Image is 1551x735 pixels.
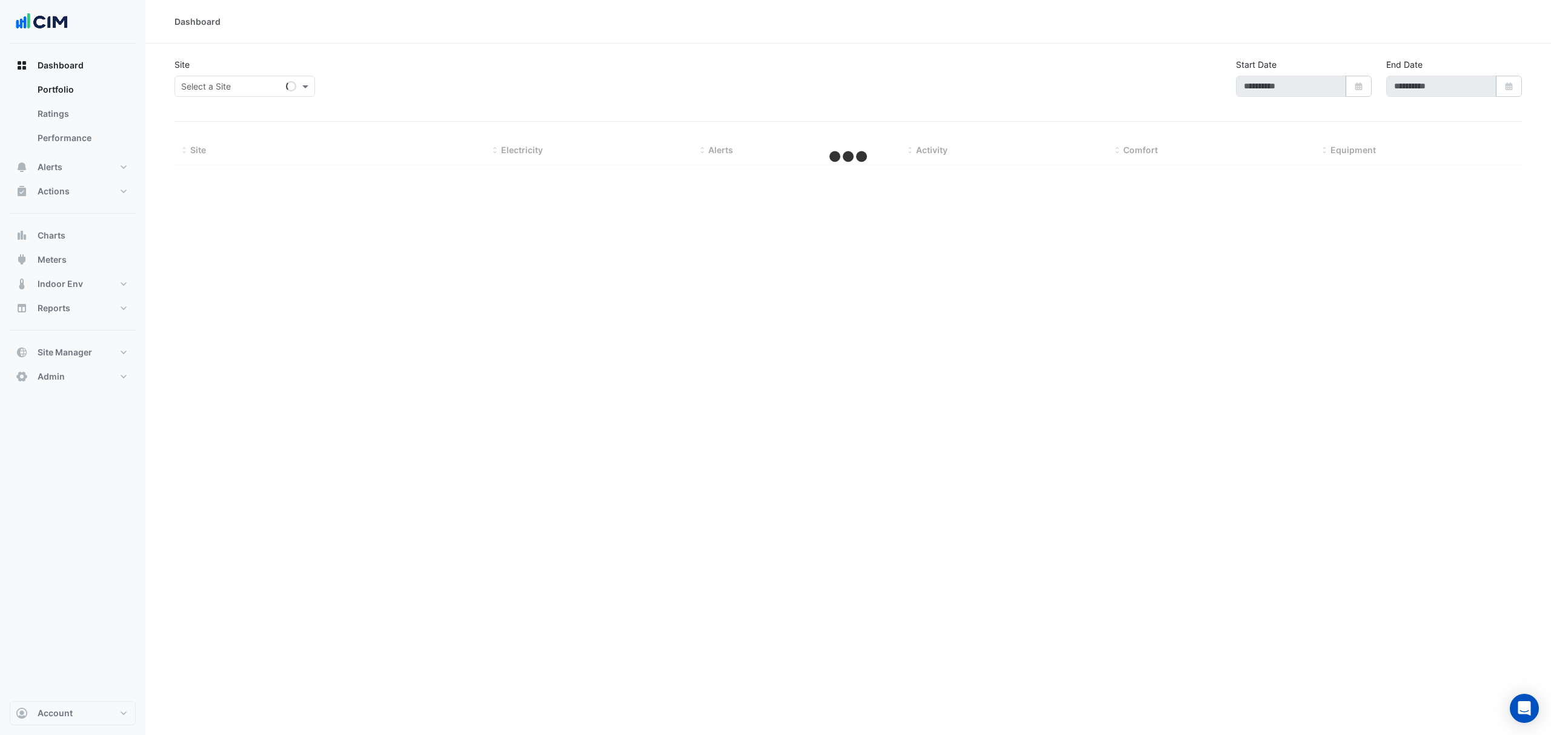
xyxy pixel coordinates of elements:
[1236,58,1277,71] label: Start Date
[10,77,136,155] div: Dashboard
[174,58,190,71] label: Site
[38,302,70,314] span: Reports
[10,272,136,296] button: Indoor Env
[1330,145,1376,155] span: Equipment
[38,161,62,173] span: Alerts
[16,59,28,71] app-icon: Dashboard
[708,145,733,155] span: Alerts
[10,701,136,725] button: Account
[10,340,136,364] button: Site Manager
[38,185,70,197] span: Actions
[38,371,65,383] span: Admin
[16,229,28,242] app-icon: Charts
[174,15,221,28] div: Dashboard
[1123,145,1158,155] span: Comfort
[10,53,136,77] button: Dashboard
[28,77,136,102] a: Portfolio
[38,278,83,290] span: Indoor Env
[10,179,136,203] button: Actions
[16,278,28,290] app-icon: Indoor Env
[1386,58,1423,71] label: End Date
[10,155,136,179] button: Alerts
[38,229,65,242] span: Charts
[16,371,28,383] app-icon: Admin
[501,145,543,155] span: Electricity
[10,248,136,272] button: Meters
[16,254,28,266] app-icon: Meters
[16,161,28,173] app-icon: Alerts
[190,145,206,155] span: Site
[10,364,136,389] button: Admin
[916,145,948,155] span: Activity
[10,223,136,248] button: Charts
[15,10,69,34] img: Company Logo
[38,59,84,71] span: Dashboard
[38,346,92,358] span: Site Manager
[10,296,136,320] button: Reports
[16,346,28,358] app-icon: Site Manager
[16,302,28,314] app-icon: Reports
[28,126,136,150] a: Performance
[28,102,136,126] a: Ratings
[1510,694,1539,723] div: Open Intercom Messenger
[38,254,67,266] span: Meters
[16,185,28,197] app-icon: Actions
[38,707,73,719] span: Account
